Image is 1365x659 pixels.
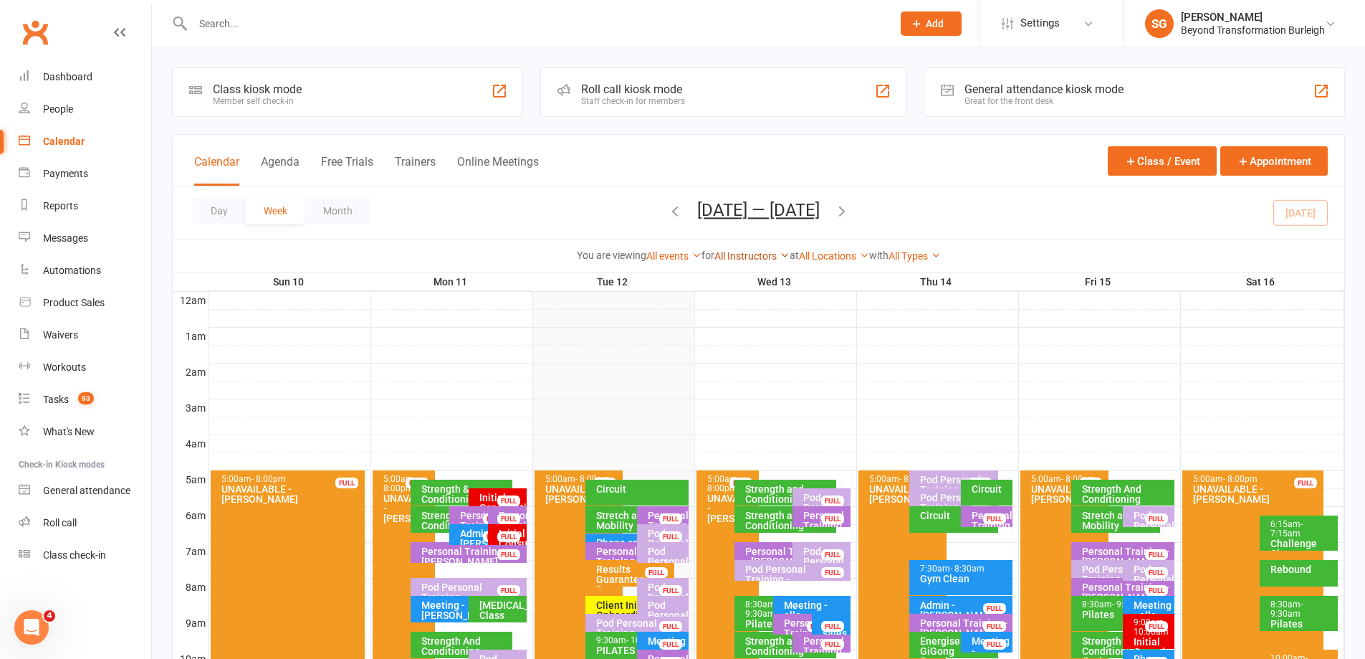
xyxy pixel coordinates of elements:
div: Product Sales [43,297,105,308]
div: Pod Personal Training - [PERSON_NAME], [PERSON_NAME] [744,564,848,605]
a: General attendance kiosk mode [19,475,151,507]
div: Strength And Conditioning [1081,484,1172,504]
div: Pod Personal Training - [PERSON_NAME] [1133,511,1172,561]
div: FULL [483,513,506,524]
div: 9:30am [595,636,671,645]
div: FULL [593,478,616,488]
div: Pod Personal Training - [GEOGRAPHIC_DATA][PERSON_NAME], [PERSON_NAME]... [1133,564,1172,635]
th: 5am [173,470,209,488]
div: Payments [43,168,88,179]
div: Strength and Conditioning [744,484,833,504]
div: FULL [807,621,830,632]
div: FULL [659,585,682,596]
div: Personal Training - [PERSON_NAME] [459,511,509,541]
a: Clubworx [17,14,53,50]
div: UNAVAILABLE - [PERSON_NAME] [707,493,757,523]
div: FULL [729,478,752,488]
div: Strength & Conditioning [421,484,509,504]
div: Personal Training - [PERSON_NAME] [783,618,833,648]
a: Dashboard [19,61,151,93]
div: Class kiosk mode [213,82,302,96]
div: Pod Personal Training - [PERSON_NAME], [PERSON_NAME] [919,475,995,515]
button: Add [901,11,962,36]
div: FULL [821,496,844,506]
div: Member self check-in [213,96,302,106]
div: Pilates [1081,610,1157,620]
span: Settings [1020,7,1060,39]
div: FULL [1145,621,1168,632]
div: FULL [821,513,844,524]
a: Roll call [19,507,151,539]
th: Fri 15 [1018,273,1180,291]
div: Messages [43,232,88,244]
a: Messages [19,222,151,255]
div: Automations [43,265,101,276]
a: Automations [19,255,151,287]
span: - 8:30am [950,564,985,574]
div: UNAVAILABLE - [PERSON_NAME] [1192,484,1321,504]
div: Challenge Class (challengers only) [1270,539,1335,579]
div: Tasks [43,394,69,405]
div: 8:30am [744,600,795,619]
div: Strength & Conditioning [421,511,471,531]
div: 9:00am [1133,618,1172,637]
span: - 7:15am [1270,519,1303,539]
th: 7am [173,542,209,560]
th: 1am [173,327,209,345]
a: All Instructors [714,250,790,262]
div: Initial Consultation - [PERSON_NAME] [PERSON_NAME] [498,528,524,579]
div: Strength and Conditioning [744,636,833,656]
strong: for [701,250,714,261]
div: Pod Personal Training - [PERSON_NAME] [647,528,686,579]
span: - 8:00pm [575,474,610,484]
a: All events [646,250,701,262]
div: Roll call kiosk mode [581,82,685,96]
div: FULL [497,549,520,560]
div: FULL [983,603,1006,614]
div: FULL [821,567,844,578]
a: Workouts [19,351,151,384]
div: Personal Training - [PERSON_NAME] [421,546,524,566]
a: What's New [19,416,151,448]
div: FULL [659,513,682,524]
th: 4am [173,435,209,452]
div: [MEDICAL_DATA] Class [479,600,524,620]
div: PILATES [595,645,671,655]
div: FULL [483,531,506,542]
div: FULL [497,531,520,542]
div: UNAVAILABLE - [PERSON_NAME] [545,484,621,504]
div: Pilates [1270,619,1335,629]
iframe: Intercom live chat [14,610,49,645]
div: Beyond Transformation Burleigh [1181,24,1325,37]
th: 8am [173,578,209,596]
div: FULL [1079,478,1102,488]
div: 8:30am [1270,600,1335,619]
div: Personal Training - [PERSON_NAME] Rouge [1081,582,1172,612]
div: FULL [1145,549,1168,560]
a: Payments [19,158,151,190]
button: Week [246,198,305,224]
div: Workouts [43,361,86,373]
button: [DATE] — [DATE] [697,200,820,220]
div: Pod Personal Training - [PERSON_NAME], [PERSON_NAME] [803,493,848,553]
div: 5:00am [868,475,944,484]
th: 9am [173,614,209,632]
a: All Types [889,250,941,262]
div: SG [1145,9,1174,38]
div: Admin [PERSON_NAME] [459,528,509,549]
div: FULL [1145,513,1168,524]
div: FULL [497,585,520,596]
div: Admin - [PERSON_NAME] [919,600,1010,620]
div: General attendance [43,485,130,496]
div: Personal Training - [PERSON_NAME] [971,511,1010,551]
a: All Locations [799,250,869,262]
span: - 9:30am [1270,599,1303,619]
div: Client Initial Onboarding Session. - [PERSON_NAME]... [595,600,671,640]
div: 5:00am [1030,475,1106,484]
span: 4 [44,610,55,622]
div: FULL [821,621,844,632]
div: Waivers [43,329,78,341]
div: Personal Training - [PERSON_NAME] [744,546,833,566]
div: Class check-in [43,549,106,561]
div: Personal Training - [PERSON_NAME] [1081,546,1172,566]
